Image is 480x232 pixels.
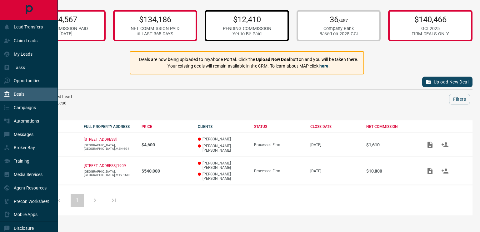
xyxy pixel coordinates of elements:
button: 1 [71,194,84,207]
p: [DATE] [310,169,360,173]
div: CLOSE DATE [310,124,360,129]
p: [GEOGRAPHIC_DATA],[GEOGRAPHIC_DATA],M1V-1M9 [84,170,136,177]
div: FIRM DEALS ONLY [412,31,449,37]
p: $140,466 [412,15,449,24]
p: [DATE] [310,143,360,147]
div: FULL PROPERTY ADDRESS [84,124,136,129]
p: $94,567 [39,15,88,24]
div: STATUS [254,124,304,129]
p: [PERSON_NAME] [PERSON_NAME] [198,161,248,170]
button: Upload New Deal [422,77,472,87]
div: in [DATE] [39,31,88,37]
div: NET COMMISSION [366,124,416,129]
p: $10,800 [366,169,416,174]
p: 36 [319,15,358,24]
p: Deals are now being uploaded to myAbode Portal. Click the button and you will be taken there. [139,56,358,63]
div: Company Rank [319,26,358,31]
p: Your existing deals will remain available in the CRM. To learn about MAP click . [139,63,358,69]
p: [PERSON_NAME] [PERSON_NAME] [198,172,248,181]
div: NET COMMISSION PAID [39,26,88,31]
button: Filters [449,94,470,104]
p: [PERSON_NAME] [198,137,248,141]
div: PRICE [142,124,192,129]
div: GCI 2025 [412,26,449,31]
a: [STREET_ADDRESS], [84,137,117,142]
div: in LAST 365 DAYS [131,31,179,37]
div: CLIENTS [198,124,248,129]
p: $134,186 [131,15,179,24]
p: $12,410 [223,15,271,24]
div: PENDING COMMISSION [223,26,271,31]
div: Processed Firm [254,143,304,147]
div: NET COMMISSION PAID [131,26,179,31]
p: $1,610 [366,142,416,147]
div: Based on 2025 GCI [319,31,358,37]
p: [PERSON_NAME] [PERSON_NAME] [198,144,248,153]
p: $4,600 [142,142,192,147]
span: Add / View Documents [422,169,437,173]
p: $540,000 [142,169,192,174]
div: Yet to Be Paid [223,31,271,37]
span: Match Clients [437,142,452,147]
div: Processed Firm [254,169,304,173]
strong: Upload New Deal [256,57,290,62]
p: [GEOGRAPHIC_DATA],[GEOGRAPHIC_DATA],M2N-6G4 [84,144,136,150]
span: /457 [338,18,348,23]
span: Match Clients [437,169,452,173]
a: here [319,63,329,68]
a: [STREET_ADDRESS],1909 [84,164,126,168]
span: Add / View Documents [422,142,437,147]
